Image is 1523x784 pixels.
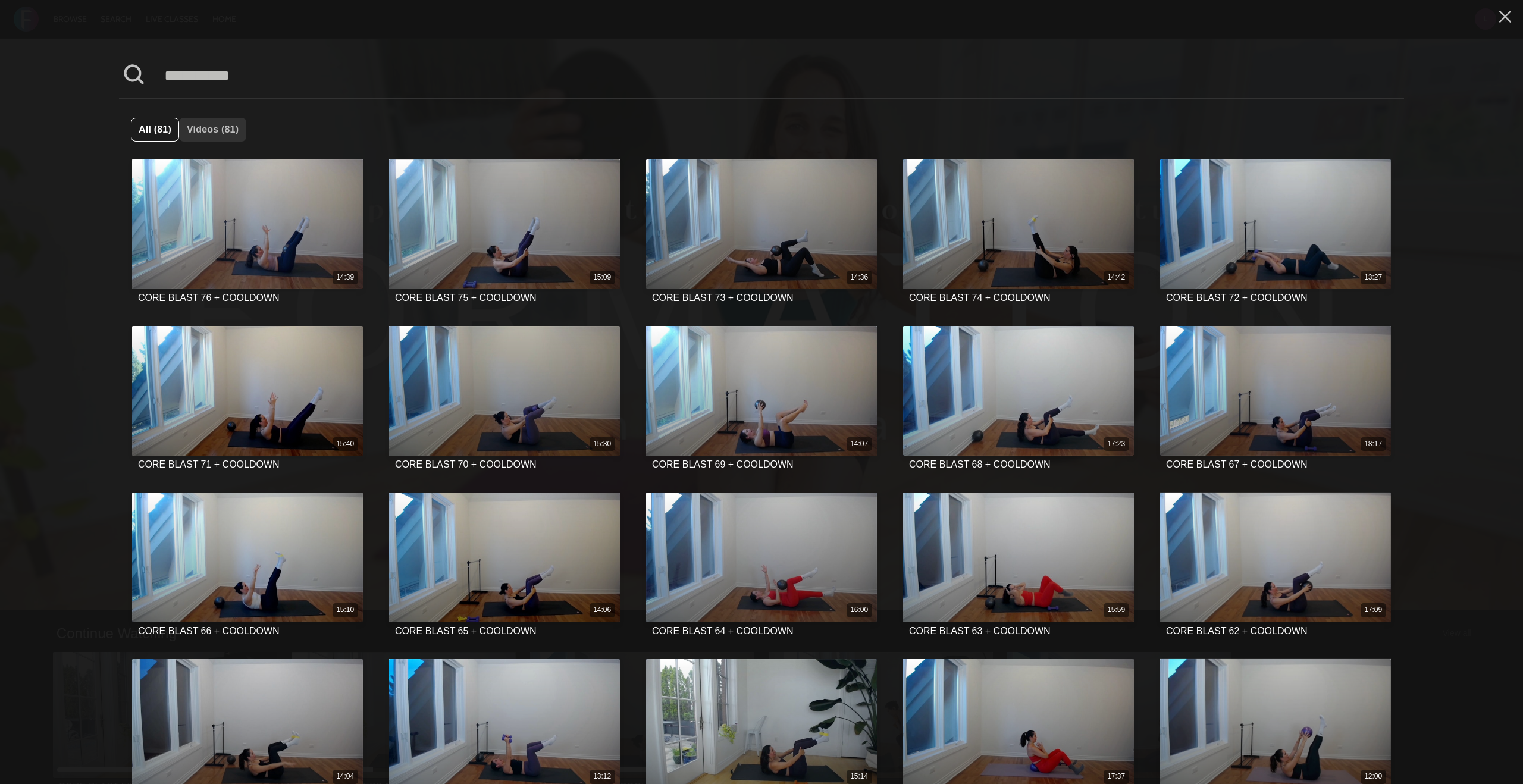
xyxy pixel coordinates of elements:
[389,159,619,314] a: CORE BLAST 75 + COOLDOWN15:09CORE BLAST 75 + COOLDOWN
[1160,159,1390,314] a: CORE BLAST 72 + COOLDOWN13:27CORE BLAST 72 + COOLDOWN
[389,493,619,647] a: CORE BLAST 65 + COOLDOWN14:06CORE BLAST 65 + COOLDOWN
[1166,625,1308,636] div: CORE BLAST 62 + COOLDOWN
[1364,605,1382,615] div: 17:09
[138,459,280,470] div: CORE BLAST 71 + COOLDOWN
[1166,459,1308,470] div: CORE BLAST 67 + COOLDOWN
[593,439,611,449] div: 15:30
[138,292,280,303] div: CORE BLAST 76 + COOLDOWN
[1107,439,1125,449] div: 17:23
[138,625,280,636] div: CORE BLAST 66 + COOLDOWN
[1364,272,1382,283] div: 13:27
[1107,605,1125,615] div: 15:59
[652,459,794,470] div: CORE BLAST 69 + COOLDOWN
[652,292,794,303] div: CORE BLAST 73 + COOLDOWN
[132,159,362,314] a: CORE BLAST 76 + COOLDOWN14:39CORE BLAST 76 + COOLDOWN
[1364,439,1382,449] div: 18:17
[909,625,1051,636] div: CORE BLAST 63 + COOLDOWN
[850,605,868,615] div: 16:00
[903,326,1133,481] a: CORE BLAST 68 + COOLDOWN17:23CORE BLAST 68 + COOLDOWN
[395,292,537,303] div: CORE BLAST 75 + COOLDOWN
[395,459,537,470] div: CORE BLAST 70 + COOLDOWN
[1107,272,1125,283] div: 14:42
[850,272,868,283] div: 14:36
[1107,772,1125,782] div: 17:37
[187,124,239,134] span: Videos (81)
[646,326,876,481] a: CORE BLAST 69 + COOLDOWN14:07CORE BLAST 69 + COOLDOWN
[850,772,868,782] div: 15:14
[1160,493,1390,647] a: CORE BLAST 62 + COOLDOWN17:09CORE BLAST 62 + COOLDOWN
[179,118,246,142] button: Videos (81)
[646,493,876,647] a: CORE BLAST 64 + COOLDOWN16:00CORE BLAST 64 + COOLDOWN
[336,439,354,449] div: 15:40
[1364,772,1382,782] div: 12:00
[132,326,362,481] a: CORE BLAST 71 + COOLDOWN15:40CORE BLAST 71 + COOLDOWN
[131,118,179,142] button: All (81)
[903,493,1133,647] a: CORE BLAST 63 + COOLDOWN15:59CORE BLAST 63 + COOLDOWN
[903,159,1133,314] a: CORE BLAST 74 + COOLDOWN14:42CORE BLAST 74 + COOLDOWN
[132,493,362,647] a: CORE BLAST 66 + COOLDOWN15:10CORE BLAST 66 + COOLDOWN
[336,605,354,615] div: 15:10
[593,605,611,615] div: 14:06
[1166,292,1308,303] div: CORE BLAST 72 + COOLDOWN
[336,772,354,782] div: 14:04
[646,159,876,314] a: CORE BLAST 73 + COOLDOWN14:36CORE BLAST 73 + COOLDOWN
[850,439,868,449] div: 14:07
[389,326,619,481] a: CORE BLAST 70 + COOLDOWN15:30CORE BLAST 70 + COOLDOWN
[909,459,1051,470] div: CORE BLAST 68 + COOLDOWN
[909,292,1051,303] div: CORE BLAST 74 + COOLDOWN
[652,625,794,636] div: CORE BLAST 64 + COOLDOWN
[593,772,611,782] div: 13:12
[139,124,171,134] span: All (81)
[395,625,537,636] div: CORE BLAST 65 + COOLDOWN
[1160,326,1390,481] a: CORE BLAST 67 + COOLDOWN18:17CORE BLAST 67 + COOLDOWN
[336,272,354,283] div: 14:39
[593,272,611,283] div: 15:09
